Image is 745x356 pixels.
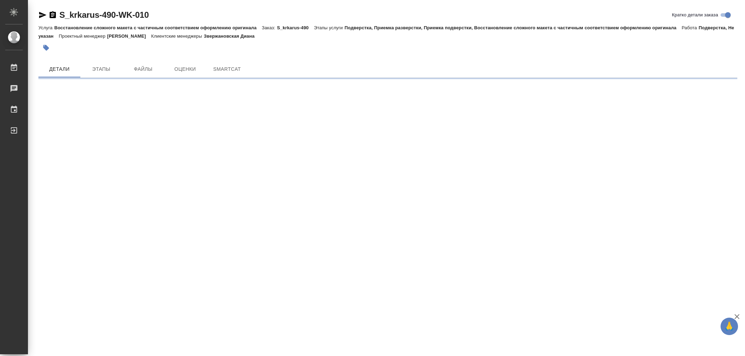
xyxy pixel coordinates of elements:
[204,33,260,39] p: Звержановская Диана
[43,65,76,74] span: Детали
[59,33,107,39] p: Проектный менеджер
[151,33,204,39] p: Клиентские менеджеры
[107,33,151,39] p: [PERSON_NAME]
[59,10,149,20] a: S_krkarus-490-WK-010
[210,65,244,74] span: SmartCat
[38,11,47,19] button: Скопировать ссылку для ЯМессенджера
[314,25,345,30] p: Этапы услуги
[672,12,718,18] span: Кратко детали заказа
[85,65,118,74] span: Этапы
[721,318,738,335] button: 🙏
[49,11,57,19] button: Скопировать ссылку
[262,25,277,30] p: Заказ:
[126,65,160,74] span: Файлы
[345,25,682,30] p: Подверстка, Приемка разверстки, Приемка подверстки, Восстановление сложного макета с частичным со...
[168,65,202,74] span: Оценки
[682,25,699,30] p: Работа
[723,319,735,334] span: 🙏
[38,25,54,30] p: Услуга
[54,25,262,30] p: Восстановление сложного макета с частичным соответствием оформлению оригинала
[277,25,314,30] p: S_krkarus-490
[38,40,54,55] button: Добавить тэг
